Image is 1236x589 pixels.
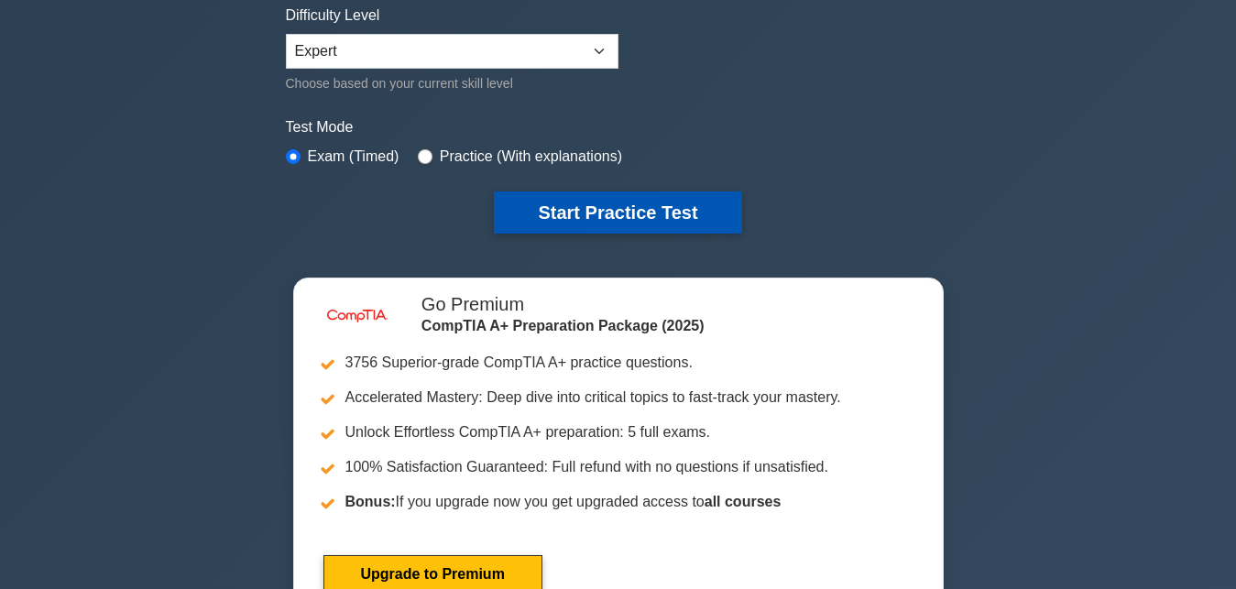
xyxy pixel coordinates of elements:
button: Start Practice Test [494,191,741,234]
label: Test Mode [286,116,951,138]
div: Choose based on your current skill level [286,72,618,94]
label: Practice (With explanations) [440,146,622,168]
label: Difficulty Level [286,5,380,27]
label: Exam (Timed) [308,146,399,168]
